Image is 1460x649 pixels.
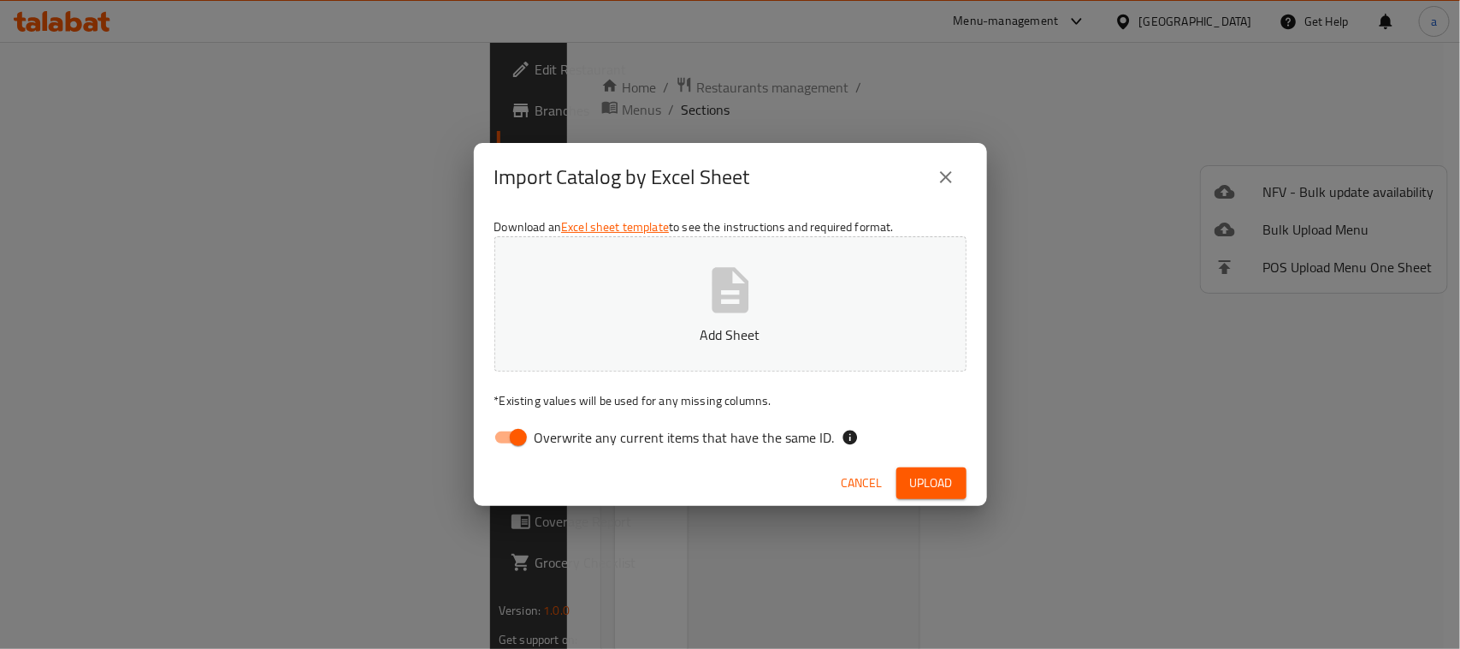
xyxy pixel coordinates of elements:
[835,467,890,499] button: Cancel
[535,427,835,448] span: Overwrite any current items that have the same ID.
[494,236,966,372] button: Add Sheet
[842,473,883,494] span: Cancel
[842,429,859,446] svg: If the overwrite option isn't selected, then the items that match an existing ID will be ignored ...
[896,467,966,499] button: Upload
[910,473,953,494] span: Upload
[494,164,750,191] h2: Import Catalog by Excel Sheet
[561,216,669,238] a: Excel sheet template
[474,211,987,460] div: Download an to see the instructions and required format.
[925,157,966,198] button: close
[521,324,940,345] p: Add Sheet
[494,392,966,409] p: Existing values will be used for any missing columns.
